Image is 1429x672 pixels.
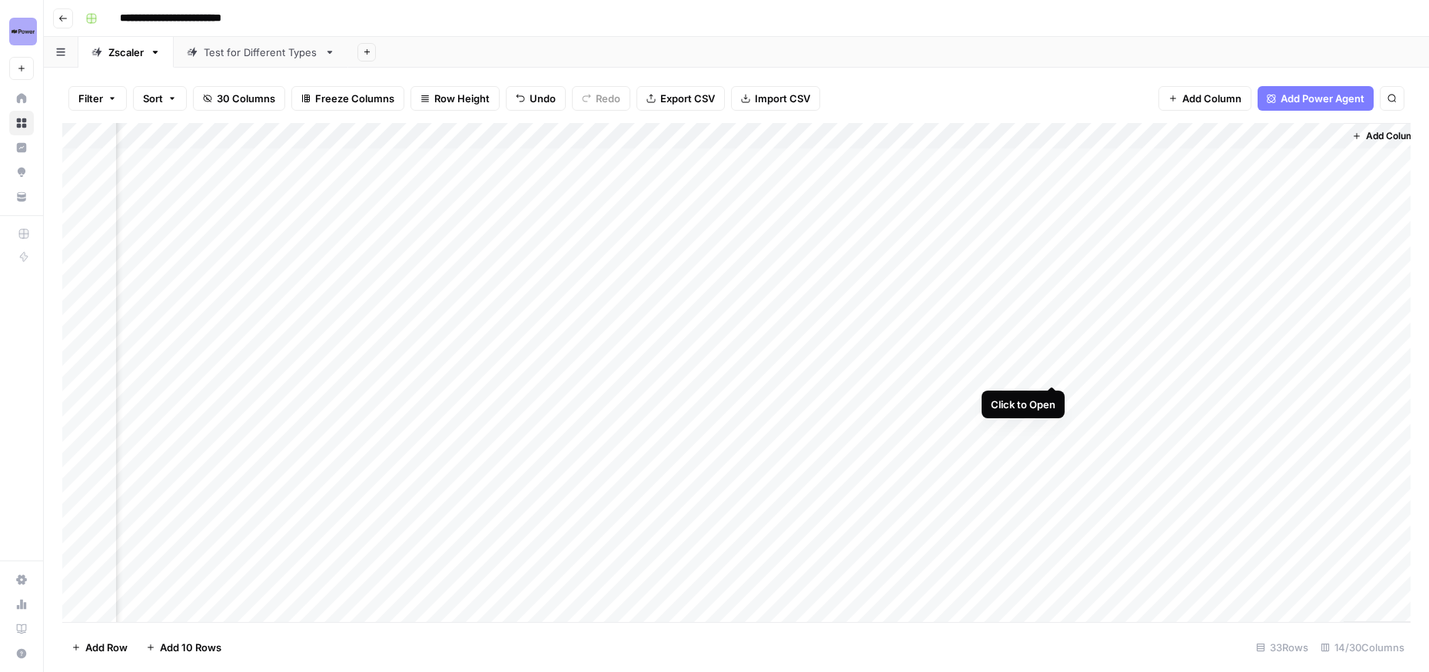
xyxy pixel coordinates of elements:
button: Workspace: Power Digital [9,12,34,51]
span: Add Column [1366,129,1420,143]
a: Zscaler [78,37,174,68]
button: 30 Columns [193,86,285,111]
div: 33 Rows [1250,635,1314,660]
span: Undo [530,91,556,106]
a: Settings [9,567,34,592]
button: Add 10 Rows [137,635,231,660]
div: Click to Open [991,397,1055,412]
button: Row Height [410,86,500,111]
button: Redo [572,86,630,111]
span: Add Column [1182,91,1241,106]
div: Zscaler [108,45,144,60]
span: Freeze Columns [315,91,394,106]
span: Add Row [85,640,128,655]
span: Add Power Agent [1281,91,1364,106]
span: Row Height [434,91,490,106]
button: Import CSV [731,86,820,111]
span: Redo [596,91,620,106]
a: Insights [9,135,34,160]
a: Usage [9,592,34,617]
button: Add Column [1158,86,1251,111]
span: Filter [78,91,103,106]
button: Undo [506,86,566,111]
div: 14/30 Columns [1314,635,1411,660]
button: Add Column [1346,126,1426,146]
span: Add 10 Rows [160,640,221,655]
span: Sort [143,91,163,106]
button: Filter [68,86,127,111]
button: Freeze Columns [291,86,404,111]
a: Browse [9,111,34,135]
button: Add Power Agent [1258,86,1374,111]
a: Your Data [9,185,34,209]
a: Opportunities [9,160,34,185]
span: 30 Columns [217,91,275,106]
button: Export CSV [636,86,725,111]
span: Export CSV [660,91,715,106]
div: Test for Different Types [204,45,318,60]
button: Sort [133,86,187,111]
span: Import CSV [755,91,810,106]
a: Learning Hub [9,617,34,641]
a: Home [9,86,34,111]
button: Add Row [62,635,137,660]
button: Help + Support [9,641,34,666]
a: Test for Different Types [174,37,348,68]
img: Power Digital Logo [9,18,37,45]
